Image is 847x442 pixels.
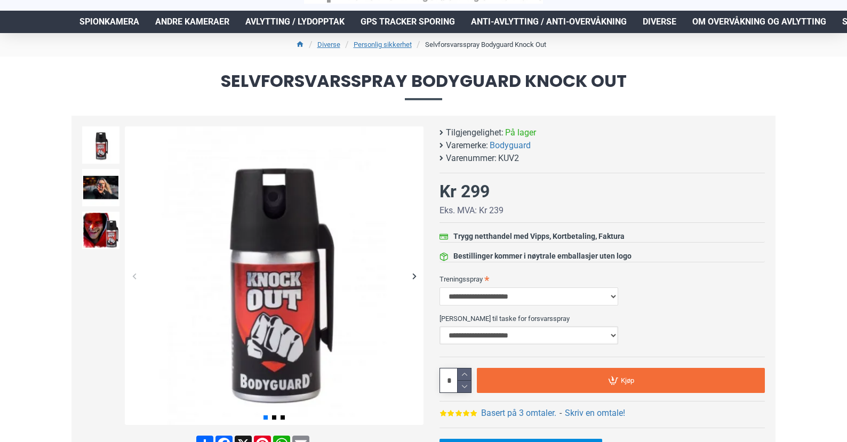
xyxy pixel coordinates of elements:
[79,15,139,28] span: Spionkamera
[405,267,423,285] div: Next slide
[361,15,455,28] span: GPS Tracker Sporing
[684,11,834,33] a: Om overvåkning og avlytting
[481,407,556,420] a: Basert på 3 omtaler.
[643,15,676,28] span: Diverse
[560,408,562,418] b: -
[71,73,776,100] span: Selvforsvarsspray Bodyguard Knock Out
[82,212,119,249] img: Forsvarsspray - Lovlig Pepperspray - SpyGadgets.no
[125,126,423,425] img: Forsvarsspray - Lovlig Pepperspray - SpyGadgets.no
[621,377,634,384] span: Kjøp
[692,15,826,28] span: Om overvåkning og avlytting
[125,267,143,285] div: Previous slide
[505,126,536,139] span: På lager
[498,152,519,165] span: KUV2
[565,407,625,420] a: Skriv en omtale!
[440,270,765,287] label: Treningsspray
[71,11,147,33] a: Spionkamera
[453,231,625,242] div: Trygg netthandel med Vipps, Kortbetaling, Faktura
[317,39,340,50] a: Diverse
[263,415,268,420] span: Go to slide 1
[490,139,531,152] a: Bodyguard
[353,11,463,33] a: GPS Tracker Sporing
[446,139,488,152] b: Varemerke:
[440,310,765,327] label: [PERSON_NAME] til taske for forsvarsspray
[446,126,504,139] b: Tilgjengelighet:
[446,152,497,165] b: Varenummer:
[635,11,684,33] a: Diverse
[237,11,353,33] a: Avlytting / Lydopptak
[471,15,627,28] span: Anti-avlytting / Anti-overvåkning
[155,15,229,28] span: Andre kameraer
[453,251,632,262] div: Bestillinger kommer i nøytrale emballasjer uten logo
[281,415,285,420] span: Go to slide 3
[440,179,490,204] div: Kr 299
[354,39,412,50] a: Personlig sikkerhet
[147,11,237,33] a: Andre kameraer
[82,169,119,206] img: Forsvarsspray - Lovlig Pepperspray - SpyGadgets.no
[245,15,345,28] span: Avlytting / Lydopptak
[272,415,276,420] span: Go to slide 2
[82,126,119,164] img: Forsvarsspray - Lovlig Pepperspray - SpyGadgets.no
[463,11,635,33] a: Anti-avlytting / Anti-overvåkning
